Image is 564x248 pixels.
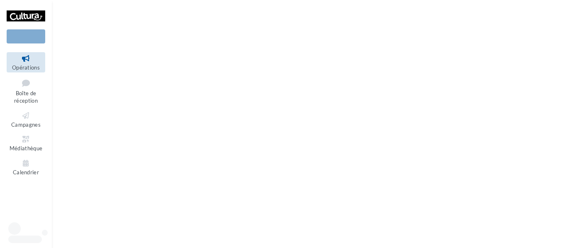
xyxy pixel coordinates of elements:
span: Médiathèque [10,145,43,152]
span: Campagnes [11,121,41,128]
a: Calendrier [7,157,45,177]
a: Opérations [7,52,45,72]
a: Médiathèque [7,133,45,153]
span: Calendrier [13,169,39,176]
span: Boîte de réception [14,90,38,104]
a: Campagnes [7,109,45,130]
span: Opérations [12,64,40,71]
div: Nouvelle campagne [7,29,45,43]
a: Boîte de réception [7,76,45,106]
